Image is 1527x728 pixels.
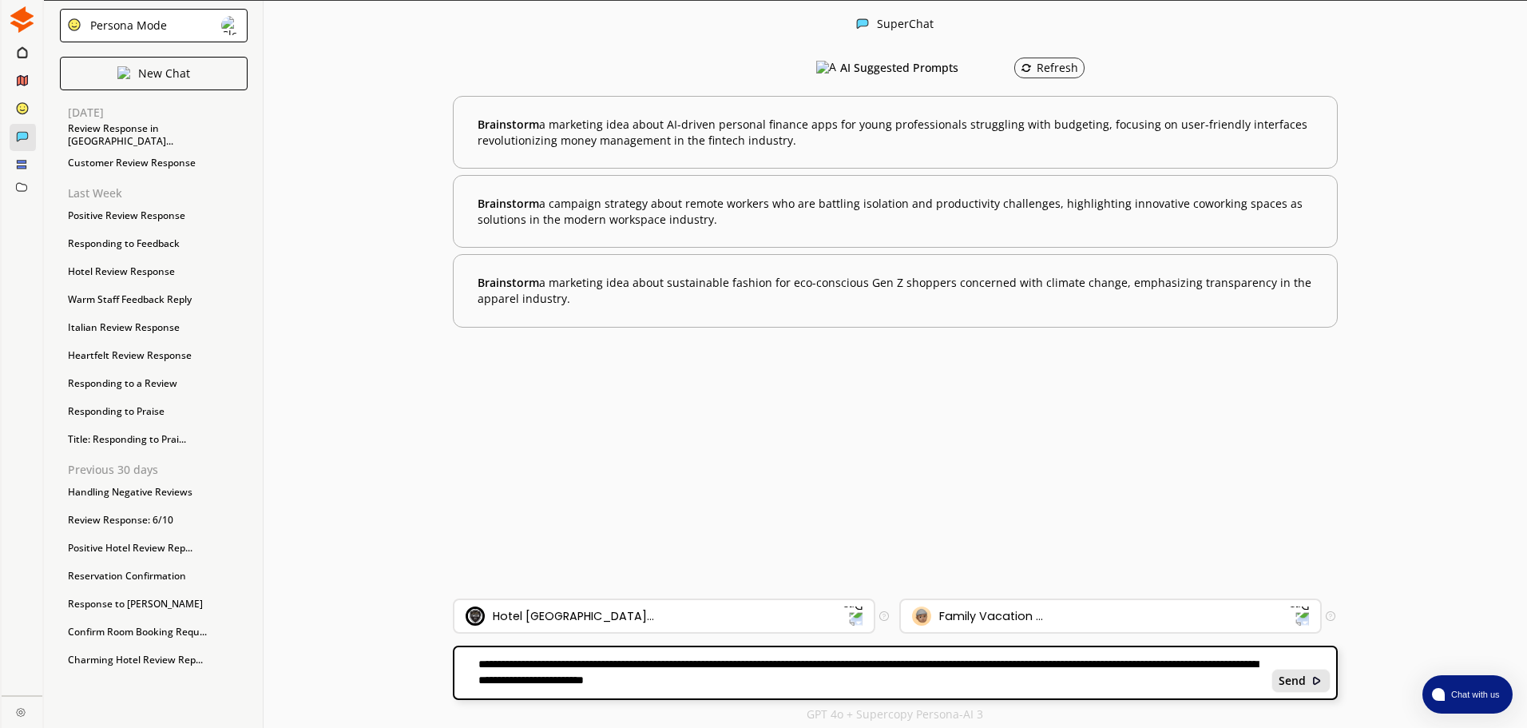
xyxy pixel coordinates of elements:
img: Close [117,66,130,79]
img: Dropdown Icon [843,606,863,627]
p: Previous 30 days [68,463,248,476]
img: Close [9,6,35,33]
div: Heartfelt Review Response [60,344,248,368]
span: Brainstorm [478,196,539,211]
div: Confirm Room Booking Requ... [60,620,248,644]
p: Last Week [68,187,248,200]
b: a marketing idea about sustainable fashion for eco-conscious Gen Z shoppers concerned with climat... [478,275,1312,306]
div: Italian Review Response [60,316,248,340]
img: Tooltip Icon [879,611,889,621]
img: Close [1311,675,1323,686]
img: Close [221,16,240,35]
div: Customer Review Response [60,151,248,175]
div: Title: Responding to Prai... [60,428,248,452]
div: Reservation Confirmation [60,564,248,588]
div: Review Response: 6/10 [60,508,248,532]
b: Send [1279,674,1306,687]
img: AI Suggested Prompts [816,61,836,75]
img: Tooltip Icon [1326,611,1335,621]
div: Review Response in [GEOGRAPHIC_DATA]... [60,123,248,147]
div: Responding to Feedback [60,232,248,256]
p: New Chat [138,67,190,80]
h3: AI Suggested Prompts [840,56,958,80]
img: Close [16,707,26,717]
button: atlas-launcher [1422,675,1513,714]
div: Charming Pisa Stay Review [60,676,248,700]
div: Family Vacation ... [939,610,1043,623]
img: Audience Icon [912,607,931,626]
span: Chat with us [1445,688,1503,701]
img: Close [67,18,81,32]
div: Positive Review Response [60,204,248,228]
div: Refresh [1021,62,1078,74]
span: Brainstorm [478,275,539,290]
b: a marketing idea about AI-driven personal finance apps for young professionals struggling with bu... [478,117,1312,148]
img: Brand Icon [466,607,485,626]
div: Charming Hotel Review Rep... [60,648,248,672]
b: a campaign strategy about remote workers who are battling isolation and productivity challenges, ... [478,196,1312,227]
p: [DATE] [68,106,248,119]
div: Warm Staff Feedback Reply [60,288,248,312]
img: Close [856,18,869,30]
p: GPT 4o + Supercopy Persona-AI 3 [807,708,983,721]
div: Responding to a Review [60,372,248,396]
div: Positive Hotel Review Rep... [60,536,248,560]
div: SuperChat [877,18,934,33]
span: Brainstorm [478,117,539,132]
div: Response to [PERSON_NAME] [60,592,248,616]
div: Hotel Review Response [60,260,248,284]
div: Persona Mode [85,19,167,32]
a: Close [2,696,42,724]
img: Refresh [1021,62,1032,74]
div: Hotel [GEOGRAPHIC_DATA]... [493,610,654,623]
img: Dropdown Icon [1289,606,1310,627]
div: Handling Negative Reviews [60,480,248,504]
div: Responding to Praise [60,400,248,424]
